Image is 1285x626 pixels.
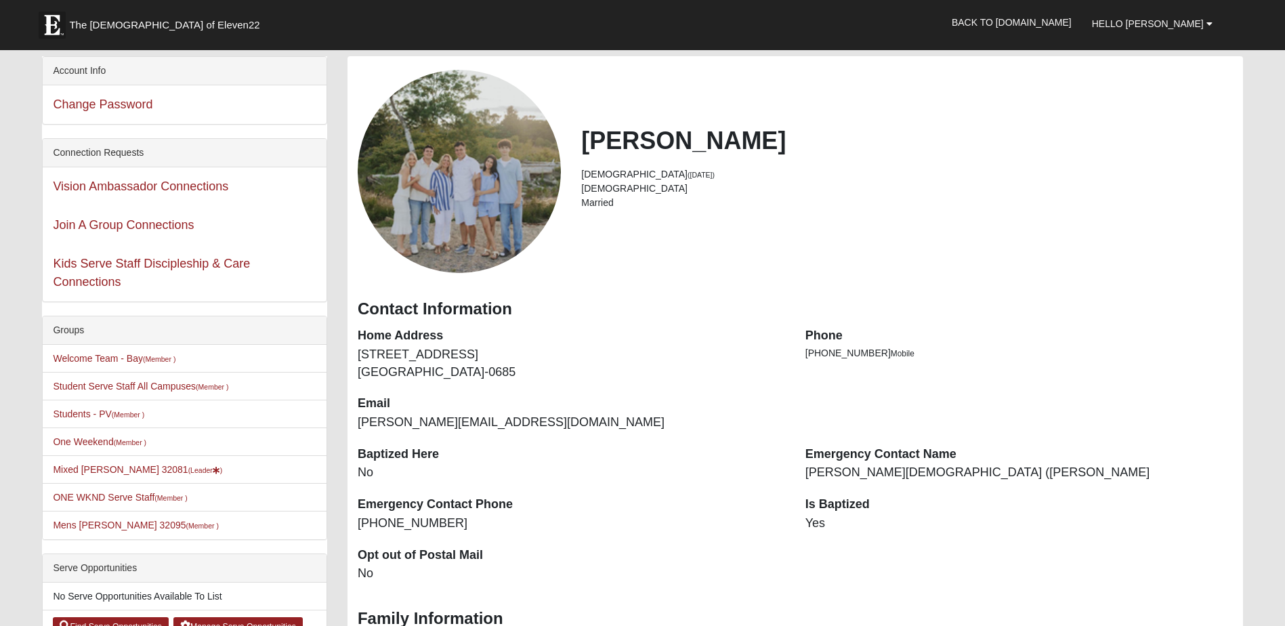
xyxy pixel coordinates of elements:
[358,70,561,273] a: View Fullsize Photo
[805,496,1233,514] dt: Is Baptized
[43,583,326,610] li: No Serve Opportunities Available To List
[805,446,1233,463] dt: Emergency Contact Name
[143,355,175,363] small: (Member )
[53,180,228,193] a: Vision Ambassador Connections
[581,126,1232,155] h2: [PERSON_NAME]
[114,438,146,446] small: (Member )
[358,395,785,413] dt: Email
[53,381,228,392] a: Student Serve Staff All Campuses(Member )
[891,349,914,358] span: Mobile
[43,554,326,583] div: Serve Opportunities
[53,409,144,419] a: Students - PV(Member )
[69,18,259,32] span: The [DEMOGRAPHIC_DATA] of Eleven22
[805,515,1233,533] dd: Yes
[53,464,222,475] a: Mixed [PERSON_NAME] 32081(Leader)
[942,5,1082,39] a: Back to [DOMAIN_NAME]
[581,182,1232,196] li: [DEMOGRAPHIC_DATA]
[581,196,1232,210] li: Married
[805,346,1233,360] li: [PHONE_NUMBER]
[358,299,1233,319] h3: Contact Information
[53,436,146,447] a: One Weekend(Member )
[53,218,194,232] a: Join A Group Connections
[196,383,228,391] small: (Member )
[1082,7,1223,41] a: Hello [PERSON_NAME]
[805,327,1233,345] dt: Phone
[358,464,785,482] dd: No
[154,494,187,502] small: (Member )
[188,466,223,474] small: (Leader )
[1092,18,1204,29] span: Hello [PERSON_NAME]
[358,346,785,381] dd: [STREET_ADDRESS] [GEOGRAPHIC_DATA]-0685
[358,327,785,345] dt: Home Address
[358,565,785,583] dd: No
[53,257,250,289] a: Kids Serve Staff Discipleship & Care Connections
[805,464,1233,482] dd: [PERSON_NAME][DEMOGRAPHIC_DATA] ([PERSON_NAME]
[358,496,785,514] dt: Emergency Contact Phone
[358,515,785,533] dd: [PHONE_NUMBER]
[43,57,326,85] div: Account Info
[581,167,1232,182] li: [DEMOGRAPHIC_DATA]
[112,411,144,419] small: (Member )
[358,446,785,463] dt: Baptized Here
[53,98,152,111] a: Change Password
[358,414,785,432] dd: [PERSON_NAME][EMAIL_ADDRESS][DOMAIN_NAME]
[43,316,326,345] div: Groups
[43,139,326,167] div: Connection Requests
[53,353,175,364] a: Welcome Team - Bay(Member )
[688,171,715,179] small: ([DATE])
[32,5,303,39] a: The [DEMOGRAPHIC_DATA] of Eleven22
[39,12,66,39] img: Eleven22 logo
[358,547,785,564] dt: Opt out of Postal Mail
[53,492,187,503] a: ONE WKND Serve Staff(Member )
[186,522,219,530] small: (Member )
[53,520,219,530] a: Mens [PERSON_NAME] 32095(Member )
